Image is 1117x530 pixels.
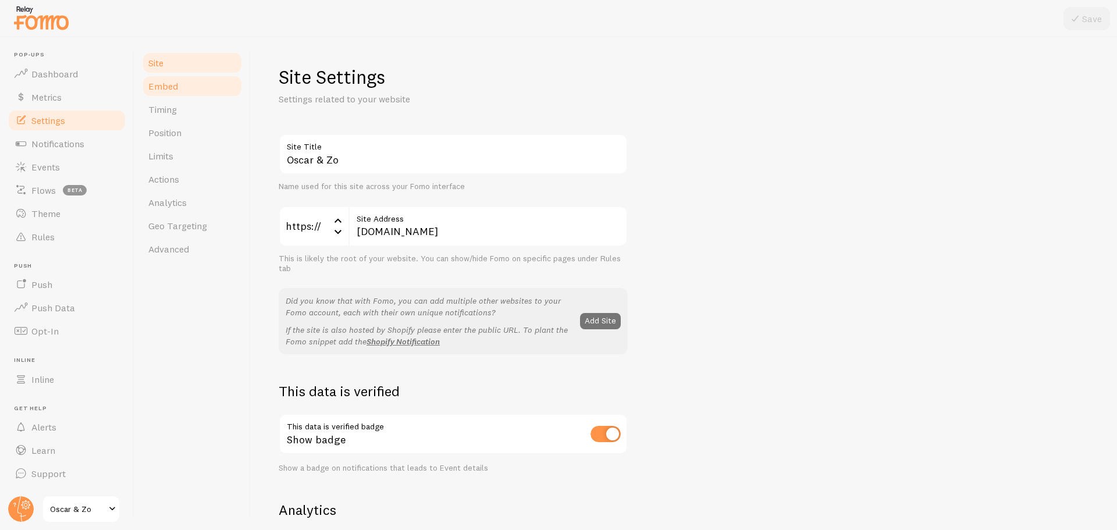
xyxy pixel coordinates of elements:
h1: Site Settings [279,65,628,89]
span: Events [31,161,60,173]
h2: This data is verified [279,382,628,400]
span: Embed [148,80,178,92]
div: Show badge [279,414,628,456]
span: Push [31,279,52,290]
input: myhonestcompany.com [348,206,628,247]
a: Alerts [7,415,127,439]
a: Embed [141,74,243,98]
a: Site [141,51,243,74]
a: Oscar & Zo [42,495,120,523]
a: Advanced [141,237,243,261]
span: Inline [31,374,54,385]
a: Events [7,155,127,179]
h2: Analytics [279,501,628,519]
p: Did you know that with Fomo, you can add multiple other websites to your Fomo account, each with ... [286,295,573,318]
a: Limits [141,144,243,168]
button: Add Site [580,313,621,329]
a: Flows beta [7,179,127,202]
span: Analytics [148,197,187,208]
span: Settings [31,115,65,126]
span: Limits [148,150,173,162]
label: Site Title [279,134,628,154]
span: beta [63,185,87,195]
div: Show a badge on notifications that leads to Event details [279,463,628,474]
span: Oscar & Zo [50,502,105,516]
a: Geo Targeting [141,214,243,237]
span: Pop-ups [14,51,127,59]
span: Advanced [148,243,189,255]
a: Dashboard [7,62,127,86]
a: Support [7,462,127,485]
a: Timing [141,98,243,121]
div: https:// [279,206,348,247]
span: Opt-In [31,325,59,337]
div: This is likely the root of your website. You can show/hide Fomo on specific pages under Rules tab [279,254,628,274]
p: If the site is also hosted by Shopify please enter the public URL. To plant the Fomo snippet add the [286,324,573,347]
span: Notifications [31,138,84,150]
label: Site Address [348,206,628,226]
span: Dashboard [31,68,78,80]
span: Rules [31,231,55,243]
a: Push Data [7,296,127,319]
a: Metrics [7,86,127,109]
span: Theme [31,208,61,219]
span: Support [31,468,66,479]
a: Analytics [141,191,243,214]
span: Inline [14,357,127,364]
div: Name used for this site across your Fomo interface [279,182,628,192]
span: Learn [31,444,55,456]
span: Get Help [14,405,127,412]
a: Opt-In [7,319,127,343]
span: Flows [31,184,56,196]
a: Position [141,121,243,144]
p: Settings related to your website [279,93,558,106]
a: Actions [141,168,243,191]
span: Geo Targeting [148,220,207,232]
span: Metrics [31,91,62,103]
span: Position [148,127,182,138]
a: Learn [7,439,127,462]
a: Inline [7,368,127,391]
span: Alerts [31,421,56,433]
a: Rules [7,225,127,248]
span: Push Data [31,302,75,314]
span: Push [14,262,127,270]
img: fomo-relay-logo-orange.svg [12,3,70,33]
span: Timing [148,104,177,115]
a: Settings [7,109,127,132]
a: Push [7,273,127,296]
a: Shopify Notification [367,336,440,347]
a: Theme [7,202,127,225]
span: Actions [148,173,179,185]
a: Notifications [7,132,127,155]
span: Site [148,57,163,69]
